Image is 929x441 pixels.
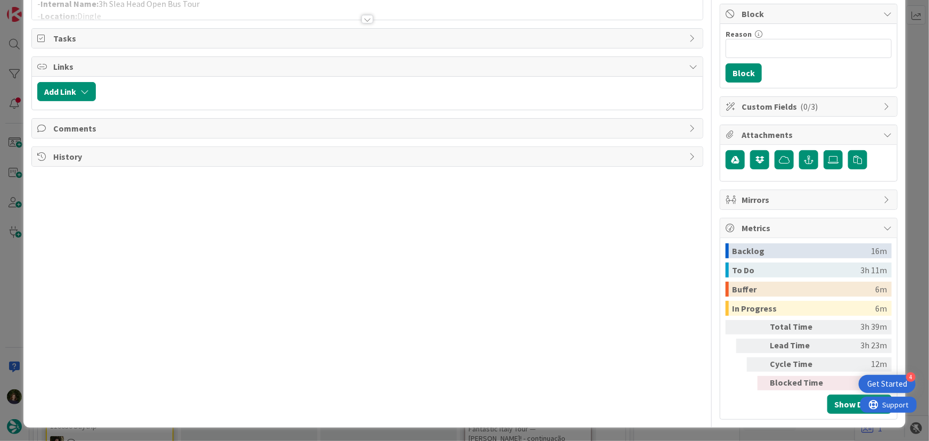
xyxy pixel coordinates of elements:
button: Show Details [827,395,892,414]
div: 0m [833,376,887,390]
span: Comments [53,122,684,135]
div: 12m [833,357,887,372]
div: 3h 39m [833,320,887,334]
span: Support [22,2,48,14]
button: Add Link [37,82,96,101]
span: Metrics [742,222,878,234]
span: ( 0/3 ) [800,101,818,112]
span: Block [742,7,878,20]
div: Blocked Time [770,376,828,390]
div: 3h 23m [833,339,887,353]
div: Total Time [770,320,828,334]
span: History [53,150,684,163]
div: Open Get Started checklist, remaining modules: 4 [859,375,916,393]
span: Tasks [53,32,684,45]
div: 16m [871,243,887,258]
div: 4 [906,372,916,382]
div: Get Started [867,379,907,389]
span: Custom Fields [742,100,878,113]
span: Attachments [742,128,878,141]
div: Cycle Time [770,357,828,372]
div: 6m [875,282,887,297]
div: In Progress [732,301,875,316]
span: Links [53,60,684,73]
div: Buffer [732,282,875,297]
div: To Do [732,263,860,277]
button: Block [726,63,762,83]
div: 6m [875,301,887,316]
span: Mirrors [742,193,878,206]
label: Reason [726,29,752,39]
div: Lead Time [770,339,828,353]
div: Backlog [732,243,871,258]
div: 3h 11m [860,263,887,277]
